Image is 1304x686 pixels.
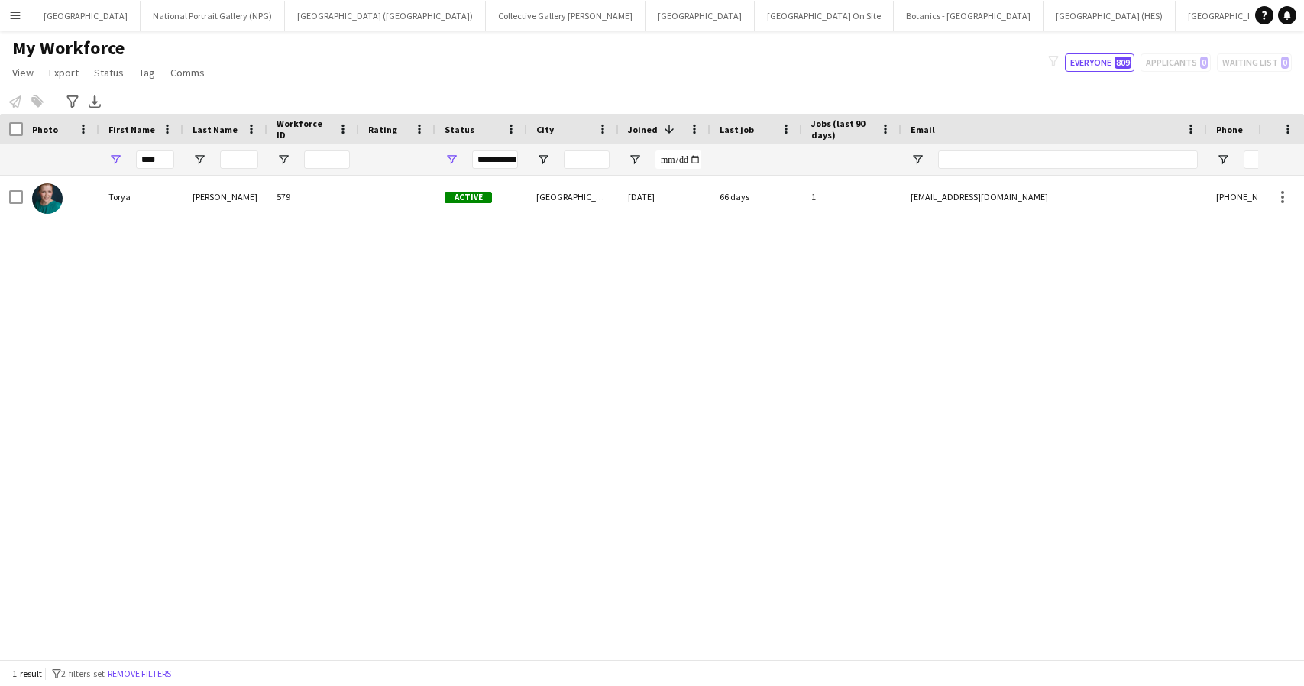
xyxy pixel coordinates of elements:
button: [GEOGRAPHIC_DATA] [31,1,141,31]
button: [GEOGRAPHIC_DATA] On Site [755,1,894,31]
span: 2 filters set [61,668,105,679]
button: Collective Gallery [PERSON_NAME] [486,1,646,31]
span: Workforce ID [277,118,332,141]
div: [PERSON_NAME] [183,176,267,218]
button: [GEOGRAPHIC_DATA] [646,1,755,31]
span: Last Name [193,124,238,135]
span: Export [49,66,79,79]
span: Phone [1216,124,1243,135]
span: First Name [108,124,155,135]
img: Torya Hughes [32,183,63,214]
span: Status [94,66,124,79]
button: Open Filter Menu [193,153,206,167]
input: First Name Filter Input [136,150,174,169]
span: Tag [139,66,155,79]
span: Active [445,192,492,203]
span: Rating [368,124,397,135]
button: Open Filter Menu [1216,153,1230,167]
span: My Workforce [12,37,125,60]
span: Email [911,124,935,135]
button: Remove filters [105,665,174,682]
a: Status [88,63,130,83]
div: 66 days [710,176,802,218]
a: Tag [133,63,161,83]
span: Last job [720,124,754,135]
input: Workforce ID Filter Input [304,150,350,169]
input: Last Name Filter Input [220,150,258,169]
span: City [536,124,554,135]
a: Comms [164,63,211,83]
input: City Filter Input [564,150,610,169]
button: Open Filter Menu [445,153,458,167]
div: [EMAIL_ADDRESS][DOMAIN_NAME] [901,176,1207,218]
div: 1 [802,176,901,218]
span: Joined [628,124,658,135]
button: Open Filter Menu [108,153,122,167]
div: [DATE] [619,176,710,218]
button: Open Filter Menu [911,153,924,167]
button: National Portrait Gallery (NPG) [141,1,285,31]
input: Joined Filter Input [655,150,701,169]
button: Botanics - [GEOGRAPHIC_DATA] [894,1,1044,31]
button: [GEOGRAPHIC_DATA] ([GEOGRAPHIC_DATA]) [285,1,486,31]
button: [GEOGRAPHIC_DATA] (HES) [1044,1,1176,31]
button: Open Filter Menu [277,153,290,167]
button: Everyone809 [1065,53,1134,72]
a: View [6,63,40,83]
span: Jobs (last 90 days) [811,118,874,141]
input: Email Filter Input [938,150,1198,169]
span: Photo [32,124,58,135]
span: Comms [170,66,205,79]
app-action-btn: Export XLSX [86,92,104,111]
span: View [12,66,34,79]
div: [GEOGRAPHIC_DATA] [527,176,619,218]
app-action-btn: Advanced filters [63,92,82,111]
span: 809 [1115,57,1131,69]
div: 579 [267,176,359,218]
button: Open Filter Menu [536,153,550,167]
div: Torya [99,176,183,218]
a: Export [43,63,85,83]
span: Status [445,124,474,135]
button: Open Filter Menu [628,153,642,167]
